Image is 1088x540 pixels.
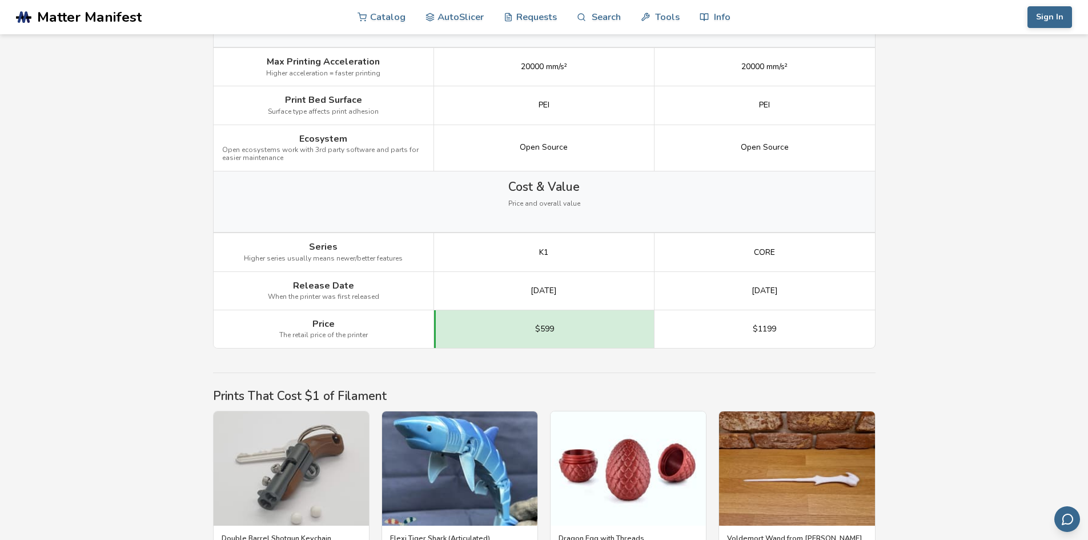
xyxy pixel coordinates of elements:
[539,101,549,110] span: PEI
[1027,6,1072,28] button: Sign In
[531,286,557,295] span: [DATE]
[741,143,789,152] span: Open Source
[753,325,776,334] span: $1199
[508,180,580,194] span: Cost & Value
[285,95,362,105] span: Print Bed Surface
[268,108,379,116] span: Surface type affects print adhesion
[759,101,770,110] span: PEI
[299,134,347,144] span: Ecosystem
[268,293,379,301] span: When the printer was first released
[551,411,706,526] img: Dragon Egg with Threads
[312,319,335,329] span: Price
[382,411,537,526] img: Flexi Tiger Shark (Articulated)
[214,411,369,526] img: Double Barrel Shotgun Keychain
[244,255,403,263] span: Higher series usually means newer/better features
[309,242,338,252] span: Series
[719,411,874,526] img: Voldemort Wand from Harry Potter
[754,248,775,257] span: CORE
[741,62,788,71] span: 20000 mm/s²
[267,57,380,67] span: Max Printing Acceleration
[539,248,548,257] span: K1
[293,281,354,291] span: Release Date
[1054,506,1080,532] button: Send feedback via email
[266,70,380,78] span: Higher acceleration = faster printing
[213,389,876,403] h2: Prints That Cost $1 of Filament
[37,9,142,25] span: Matter Manifest
[508,200,580,208] span: Price and overall value
[279,331,368,339] span: The retail price of the printer
[521,62,567,71] span: 20000 mm/s²
[520,143,568,152] span: Open Source
[535,325,554,334] span: $599
[222,146,425,162] span: Open ecosystems work with 3rd party software and parts for easier maintenance
[752,286,778,295] span: [DATE]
